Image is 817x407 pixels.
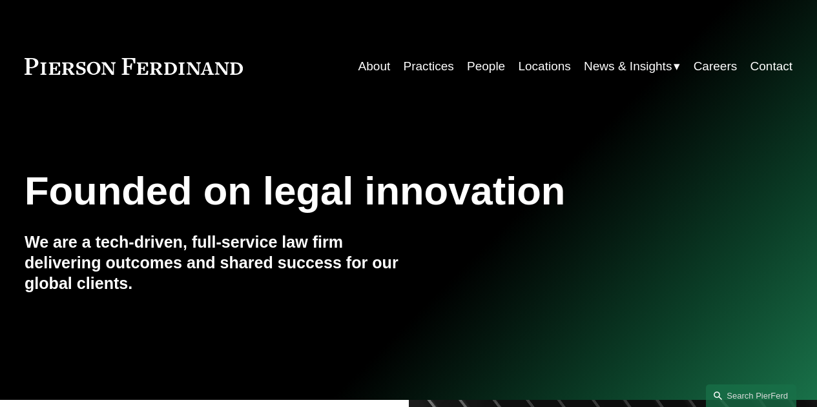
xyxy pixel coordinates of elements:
[706,384,796,407] a: Search this site
[694,54,738,79] a: Careers
[358,54,391,79] a: About
[584,54,680,79] a: folder dropdown
[25,168,665,213] h1: Founded on legal innovation
[750,54,793,79] a: Contact
[584,55,672,77] span: News & Insights
[518,54,570,79] a: Locations
[404,54,454,79] a: Practices
[467,54,505,79] a: People
[25,232,409,294] h4: We are a tech-driven, full-service law firm delivering outcomes and shared success for our global...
